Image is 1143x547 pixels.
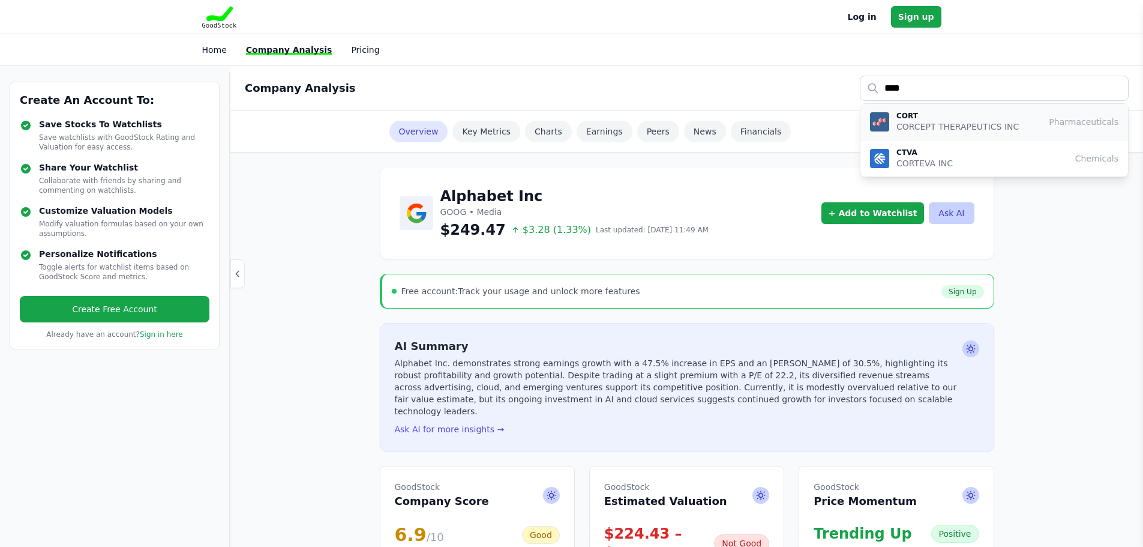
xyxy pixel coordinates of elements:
p: Collaborate with friends by sharing and commenting on watchlists. [39,176,209,195]
a: Earnings [577,121,632,142]
button: CORT CORT CORCEPT THERAPEUTICS INC Pharmaceuticals [860,104,1128,141]
div: Good [522,526,560,544]
a: Company Analysis [246,45,332,55]
span: GoodStock [604,481,727,493]
h2: Company Analysis [245,80,356,97]
p: CORT [896,111,1019,121]
a: Key Metrics [452,121,520,142]
span: GoodStock [814,481,917,493]
h4: Share Your Watchlist [39,162,209,174]
a: + Add to Watchlist [821,202,925,224]
div: Positive [931,525,979,543]
a: Charts [525,121,572,142]
h2: Price Momentum [814,481,917,510]
span: Free account: [401,286,458,296]
a: Pricing [351,45,379,55]
button: Ask AI [929,202,974,224]
a: News [684,121,726,142]
span: Ask AI [962,340,979,357]
h4: Personalize Notifications [39,248,209,260]
span: Chemicals [1075,153,1118,165]
p: CORCEPT THERAPEUTICS INC [896,121,1019,133]
button: CTVA CTVA CORTEVA INC Chemicals [860,141,1128,177]
h4: Save Stocks To Watchlists [39,118,209,130]
h3: Create An Account To: [20,92,209,109]
p: Modify valuation formulas based on your own assumptions. [39,219,209,238]
span: Pharmaceuticals [1049,116,1118,128]
a: Home [202,45,227,55]
img: CORT [870,112,889,131]
span: /10 [427,531,444,543]
img: Goodstock Logo [202,6,237,28]
a: Financials [731,121,791,142]
p: Save watchlists with GoodStock Rating and Valuation for easy access. [39,133,209,152]
span: GoodStock [395,481,489,493]
h2: AI Summary [395,338,958,355]
a: Log in [848,10,877,24]
a: Peers [637,121,679,142]
p: CTVA [896,148,953,157]
a: Create Free Account [20,296,209,322]
div: Track your usage and unlock more features [401,285,640,297]
p: CORTEVA INC [896,157,953,169]
img: CTVA [870,149,889,168]
span: Ask AI [543,487,560,504]
span: $249.47 [440,220,506,240]
a: Sign up [891,6,941,28]
button: Ask AI for more insights → [395,423,505,435]
a: Sign in here [140,330,183,339]
h1: Alphabet Inc [440,187,709,206]
h2: Estimated Valuation [604,481,727,510]
p: GOOG • Media [440,206,709,218]
h4: Customize Valuation Models [39,205,209,217]
a: Overview [389,121,448,142]
div: 6.9 [395,524,444,546]
div: Trending Up [814,524,912,543]
p: Already have an account? [20,330,209,339]
span: Last updated: [DATE] 11:49 AM [596,225,709,235]
span: Ask AI [962,487,979,504]
img: Alphabet Inc Logo [400,196,433,230]
p: Alphabet Inc. demonstrates strong earnings growth with a 47.5% increase in EPS and an [PERSON_NAM... [395,357,958,417]
span: Ask AI [752,487,769,504]
span: $3.28 (1.33%) [511,223,591,237]
a: Sign Up [941,285,983,298]
h2: Company Score [395,481,489,510]
p: Toggle alerts for watchlist items based on GoodStock Score and metrics. [39,262,209,282]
